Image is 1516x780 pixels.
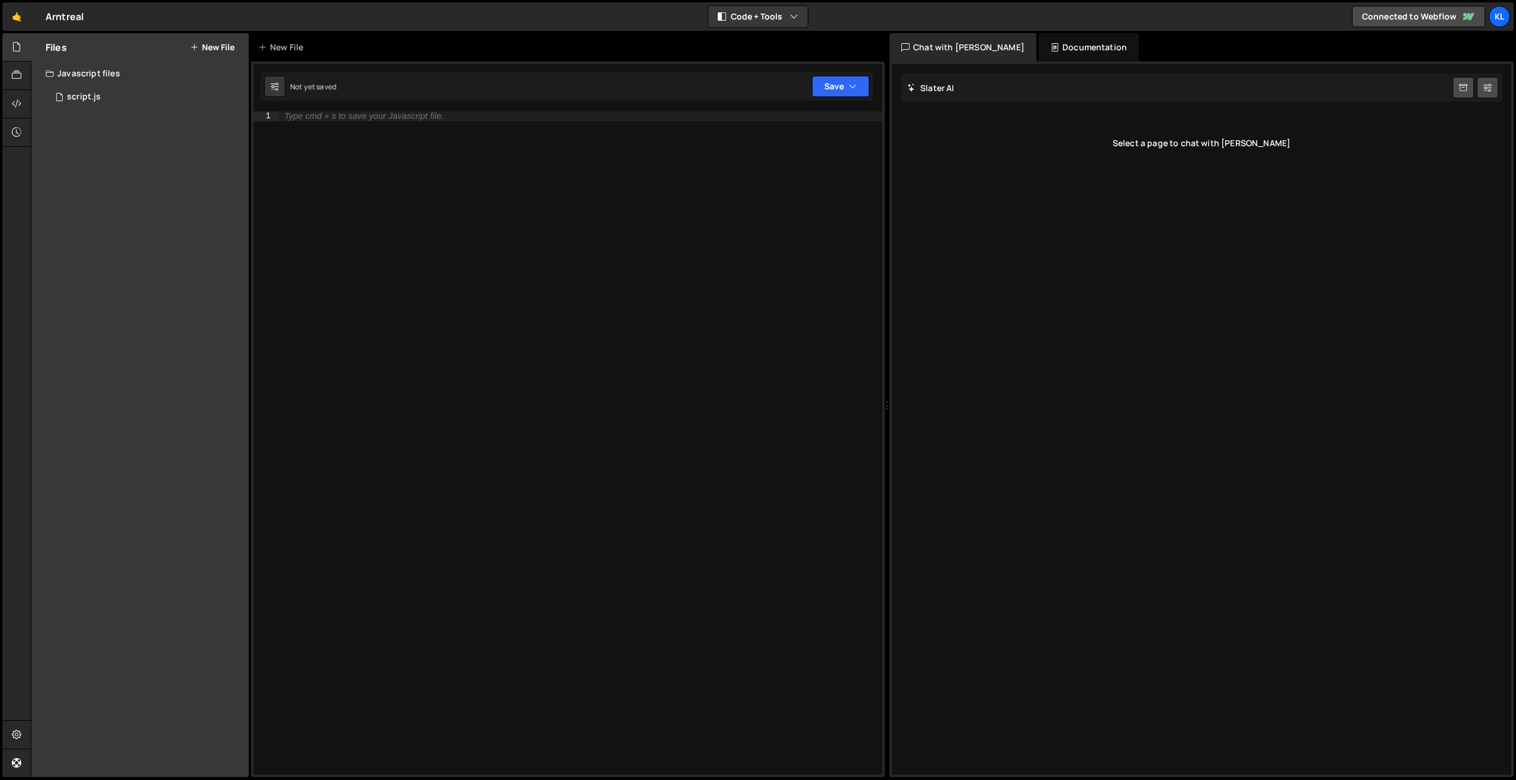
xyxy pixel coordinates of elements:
button: New File [190,43,235,52]
h2: Files [46,41,67,54]
div: 1 [253,111,278,121]
div: Chat with [PERSON_NAME] [889,33,1036,62]
div: Arntreal [46,9,83,24]
div: 13377/33402.js [46,85,249,109]
h2: Slater AI [907,82,955,94]
div: Documentation [1039,33,1139,62]
button: Save [812,76,869,97]
div: script.js [67,92,101,102]
a: Kl [1489,6,1510,27]
div: Select a page to chat with [PERSON_NAME] [901,120,1502,167]
div: Not yet saved [290,82,336,92]
div: New File [258,41,308,53]
a: 🤙 [2,2,31,31]
div: Type cmd + s to save your Javascript file. [284,112,444,121]
div: Javascript files [31,62,249,85]
a: Connected to Webflow [1352,6,1485,27]
button: Code + Tools [708,6,808,27]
